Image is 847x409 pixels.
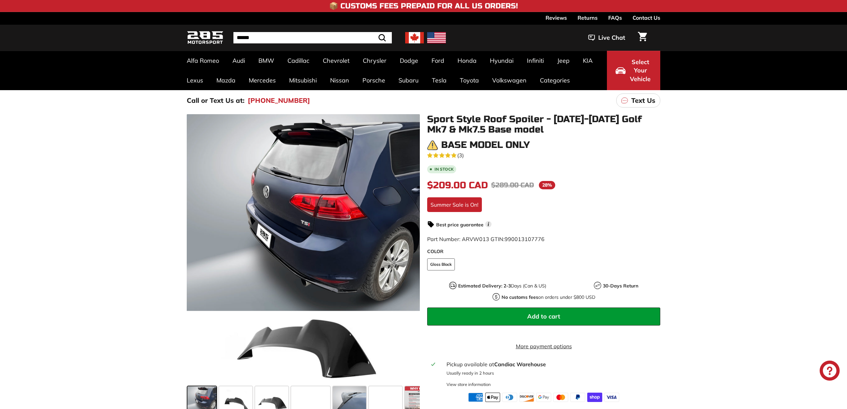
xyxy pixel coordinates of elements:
[486,70,533,90] a: Volkswagen
[447,360,656,368] div: Pickup available at
[252,51,281,70] a: BMW
[427,180,488,191] span: $209.00 CAD
[483,51,520,70] a: Hyundai
[536,393,551,402] img: google_pay
[494,361,546,368] strong: Candiac Warehouse
[210,70,242,90] a: Mazda
[427,236,545,242] span: Part Number: ARVW013 GTIN:
[576,51,599,70] a: KIA
[392,70,425,90] a: Subaru
[603,283,638,289] strong: 30-Days Return
[441,140,530,150] h3: Base model only
[427,342,660,350] a: More payment options
[570,393,585,402] img: paypal
[393,51,425,70] a: Dodge
[427,197,482,212] div: Summer Sale is On!
[519,393,534,402] img: discover
[427,140,438,151] img: warning.png
[323,70,356,90] a: Nissan
[818,361,842,382] inbox-online-store-chat: Shopify online store chat
[608,12,622,23] a: FAQs
[607,51,660,90] button: Select Your Vehicle
[248,95,310,106] a: [PHONE_NUMBER]
[356,70,392,90] a: Porsche
[520,51,551,70] a: Infiniti
[458,282,546,289] p: Days (Can & US)
[316,51,356,70] a: Chevrolet
[187,95,244,106] p: Call or Text Us at:
[233,32,392,43] input: Search
[242,70,282,90] a: Mercedes
[427,248,660,255] label: COLOR
[502,393,517,402] img: diners_club
[436,222,484,228] strong: Best price guarantee
[604,393,619,402] img: visa
[629,58,652,83] span: Select Your Vehicle
[616,93,660,108] a: Text Us
[451,51,483,70] a: Honda
[187,30,223,46] img: Logo_285_Motorsport_areodynamics_components
[281,51,316,70] a: Cadillac
[427,114,660,135] h1: Sport Style Roof Spoiler - [DATE]-[DATE] Golf Mk7 & Mk7.5 Base model
[447,381,491,388] div: View store information
[527,313,560,320] span: Add to cart
[631,95,655,106] p: Text Us
[580,29,634,46] button: Live Chat
[435,167,454,171] b: In stock
[587,393,602,402] img: shopify_pay
[180,70,210,90] a: Lexus
[282,70,323,90] a: Mitsubishi
[551,51,576,70] a: Jeep
[427,308,660,326] button: Add to cart
[505,236,545,242] span: 990013107776
[447,370,656,376] p: Usually ready in 2 hours
[458,283,511,289] strong: Estimated Delivery: 2-3
[427,151,660,159] a: 5.0 rating (3 votes)
[491,181,534,189] span: $289.00 CAD
[598,33,625,42] span: Live Chat
[546,12,567,23] a: Reviews
[533,70,577,90] a: Categories
[226,51,252,70] a: Audi
[539,181,555,189] span: 28%
[633,12,660,23] a: Contact Us
[425,51,451,70] a: Ford
[425,70,453,90] a: Tesla
[634,26,651,49] a: Cart
[356,51,393,70] a: Chrysler
[180,51,226,70] a: Alfa Romeo
[502,294,595,301] p: on orders under $800 USD
[329,2,518,10] h4: 📦 Customs Fees Prepaid for All US Orders!
[468,393,483,402] img: american_express
[453,70,486,90] a: Toyota
[502,294,538,300] strong: No customs fees
[485,393,500,402] img: apple_pay
[457,151,464,159] span: (3)
[553,393,568,402] img: master
[485,221,492,227] span: i
[578,12,598,23] a: Returns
